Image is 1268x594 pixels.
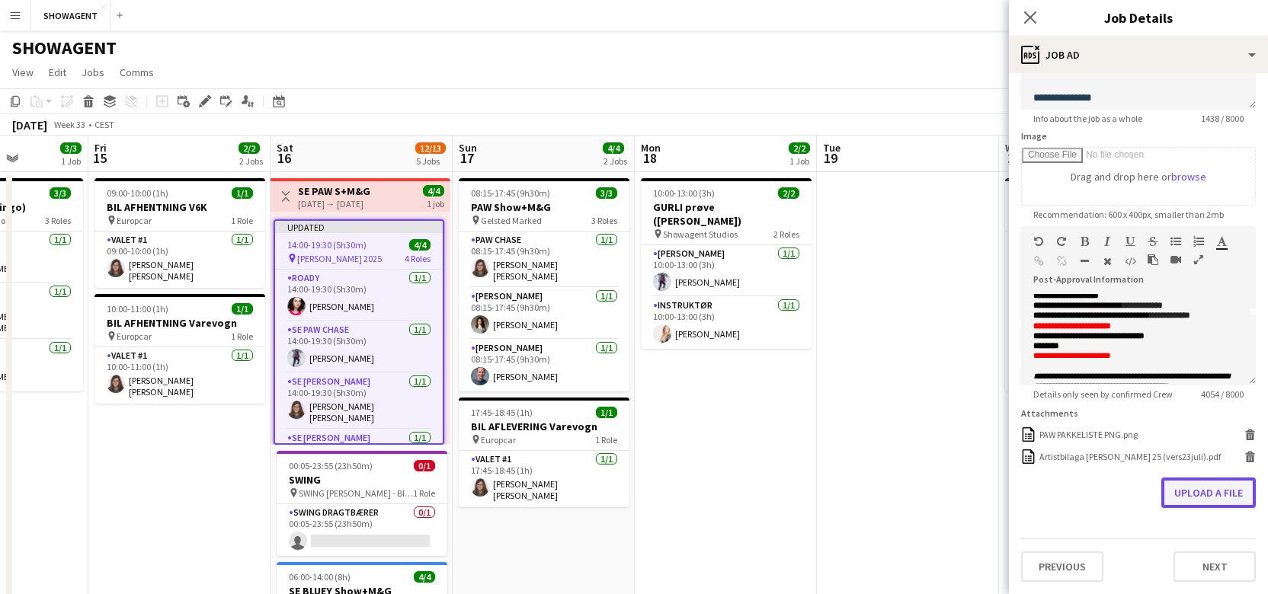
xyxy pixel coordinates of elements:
[94,232,265,288] app-card-role: Valet #11/109:00-10:00 (1h)[PERSON_NAME] [PERSON_NAME] [PERSON_NAME]
[94,316,265,330] h3: BIL AFHENTNING Varevogn
[232,303,253,315] span: 1/1
[50,119,88,130] span: Week 33
[821,149,841,167] span: 19
[114,62,160,82] a: Comms
[481,434,516,445] span: Europcar
[1005,200,1176,214] h3: PJ MASKS prøve
[1161,477,1256,508] button: Upload a file
[456,149,477,167] span: 17
[823,141,841,155] span: Tue
[459,398,629,507] div: 17:45-18:45 (1h)1/1BIL AFLEVERING Varevogn Europcar1 RoleValet #11/117:45-18:45 (1h)[PERSON_NAME]...
[459,141,477,155] span: Sun
[1193,235,1204,247] button: Ordered List
[1033,235,1044,247] button: Undo
[459,200,629,214] h3: PAW Show+M&G
[641,297,812,349] app-card-role: INSTRUKTØR1/110:00-13:00 (3h)[PERSON_NAME]
[232,187,253,199] span: 1/1
[1189,113,1256,124] span: 1438 / 8000
[1170,235,1181,247] button: Unordered List
[231,331,253,342] span: 1 Role
[459,340,629,391] app-card-role: [PERSON_NAME]1/108:15-17:45 (9h30m)[PERSON_NAME]
[603,142,624,154] span: 4/4
[1009,8,1268,27] h3: Job Details
[60,142,82,154] span: 3/3
[1125,235,1135,247] button: Underline
[663,228,738,240] span: Showagent Studios
[6,62,40,82] a: View
[1193,254,1204,266] button: Fullscreen
[1216,235,1227,247] button: Text Color
[275,430,443,481] app-card-role: SE [PERSON_NAME]1/114:00-19:30 (5h30m)
[61,155,81,167] div: 1 Job
[277,473,447,487] h3: SWING
[641,178,812,349] app-job-card: 10:00-13:00 (3h)2/2GURLI prøve ([PERSON_NAME]) Showagent Studios2 Roles[PERSON_NAME]1/110:00-13:0...
[1148,235,1158,247] button: Strikethrough
[1174,551,1256,582] button: Next
[413,487,435,499] span: 1 Role
[120,65,154,79] span: Comms
[82,65,104,79] span: Jobs
[94,119,114,130] div: CEST
[471,187,550,199] span: 08:15-17:45 (9h30m)
[298,184,370,198] h3: SE PAW S+M&G
[1003,149,1025,167] span: 20
[117,215,152,226] span: Europcar
[277,504,447,556] app-card-role: SWING Dragtbærer0/100:05-23:55 (23h50m)
[274,149,293,167] span: 16
[275,221,443,233] div: Updated
[789,155,809,167] div: 1 Job
[415,142,446,154] span: 12/13
[277,451,447,556] div: 00:05-23:55 (23h50m)0/1SWING SWING [PERSON_NAME] - Bluey, PAW, Gurli1 RoleSWING Dragtbærer0/100:0...
[92,149,107,167] span: 15
[641,200,812,228] h3: GURLI prøve ([PERSON_NAME])
[94,178,265,288] app-job-card: 09:00-10:00 (1h)1/1BIL AFHENTNING V6K Europcar1 RoleValet #11/109:00-10:00 (1h)[PERSON_NAME] [PER...
[641,141,661,155] span: Mon
[414,460,435,471] span: 0/1
[298,198,370,209] div: [DATE] → [DATE]
[1005,340,1176,391] app-card-role: PYJAMAS GEKKO1/110:00-13:00 (3h)[PERSON_NAME]
[416,155,445,167] div: 5 Jobs
[1189,388,1256,400] span: 4054 / 8000
[1170,254,1181,266] button: Insert video
[50,187,71,199] span: 3/3
[1005,141,1025,155] span: Wed
[405,253,431,264] span: 4 Roles
[773,228,799,240] span: 2 Roles
[274,219,444,445] app-job-card: Updated14:00-19:30 (5h30m)4/4 [PERSON_NAME] 20254 RolesRoady1/114:00-19:30 (5h30m)[PERSON_NAME]SE...
[427,196,444,209] div: 1 job
[289,460,373,471] span: 00:05-23:55 (23h50m)
[459,178,629,391] app-job-card: 08:15-17:45 (9h30m)3/3PAW Show+M&G Gelsted Marked3 RolesPAW CHASE1/108:15-17:45 (9h30m)[PERSON_NA...
[595,434,617,445] span: 1 Role
[287,239,367,251] span: 14:00-19:30 (5h30m)
[459,288,629,340] app-card-role: [PERSON_NAME]1/108:15-17:45 (9h30m)[PERSON_NAME]
[1039,429,1138,440] div: PAW PAKKELISTE PNG.png
[1148,254,1158,266] button: Paste as plain text
[1021,551,1103,582] button: Previous
[409,239,431,251] span: 4/4
[117,331,152,342] span: Europcar
[639,149,661,167] span: 18
[275,373,443,430] app-card-role: SE [PERSON_NAME]1/114:00-19:30 (5h30m)[PERSON_NAME] [PERSON_NAME] [PERSON_NAME]
[1005,283,1176,340] app-card-role: PYJAMAS GEKKO1/110:00-13:00 (3h)[PERSON_NAME] [PERSON_NAME] [PERSON_NAME]
[239,142,260,154] span: 2/2
[604,155,627,167] div: 2 Jobs
[277,141,293,155] span: Sat
[778,187,799,199] span: 2/2
[12,65,34,79] span: View
[1102,235,1113,247] button: Italic
[107,187,168,199] span: 09:00-10:00 (1h)
[43,62,72,82] a: Edit
[1005,178,1176,391] app-job-card: 10:00-13:00 (3h)3/3PJ MASKS prøve Showagent Studios3 RolesINSTRUKTØR1/110:00-13:00 (3h)[PERSON_NA...
[414,571,435,583] span: 4/4
[49,65,66,79] span: Edit
[1021,113,1154,124] span: Info about the job as a whole
[1021,388,1185,400] span: Details only seen by confirmed Crew
[596,187,617,199] span: 3/3
[653,187,715,199] span: 10:00-13:00 (3h)
[1005,232,1176,283] app-card-role: INSTRUKTØR1/110:00-13:00 (3h)[PERSON_NAME]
